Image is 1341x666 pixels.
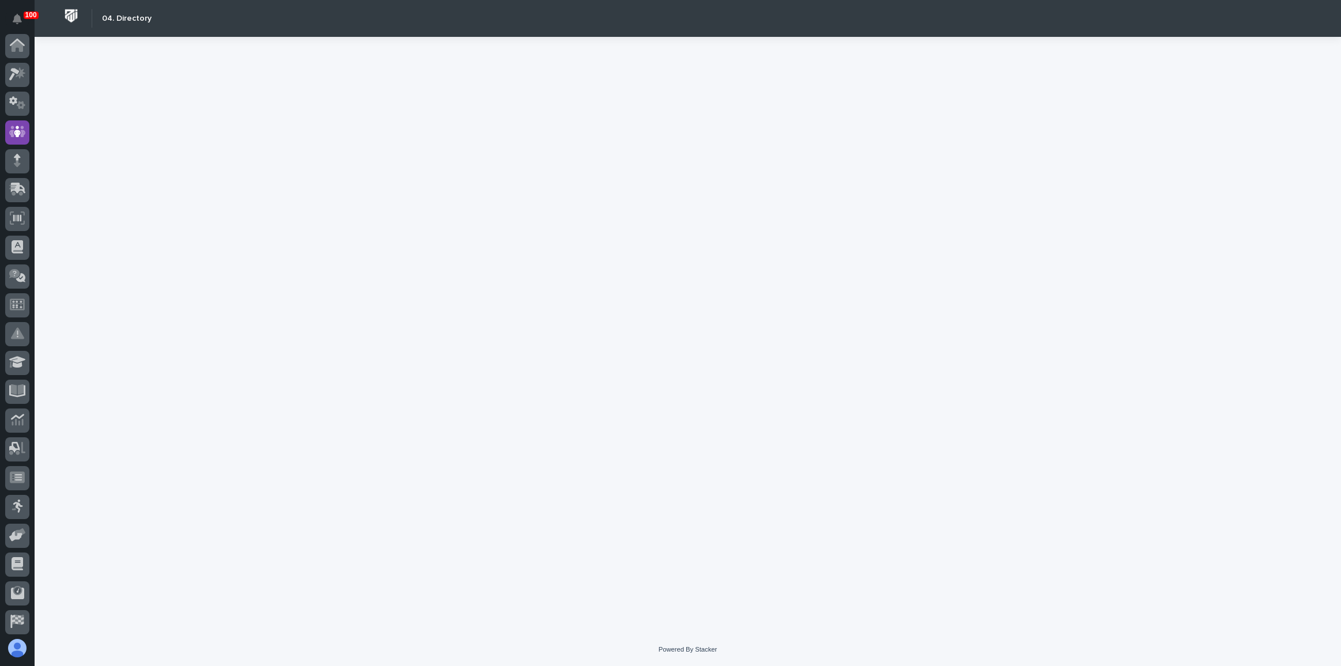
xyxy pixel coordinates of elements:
[5,7,29,31] button: Notifications
[61,5,82,27] img: Workspace Logo
[659,646,717,653] a: Powered By Stacker
[5,636,29,660] button: users-avatar
[25,11,37,19] p: 100
[14,14,29,32] div: Notifications100
[102,14,152,24] h2: 04. Directory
